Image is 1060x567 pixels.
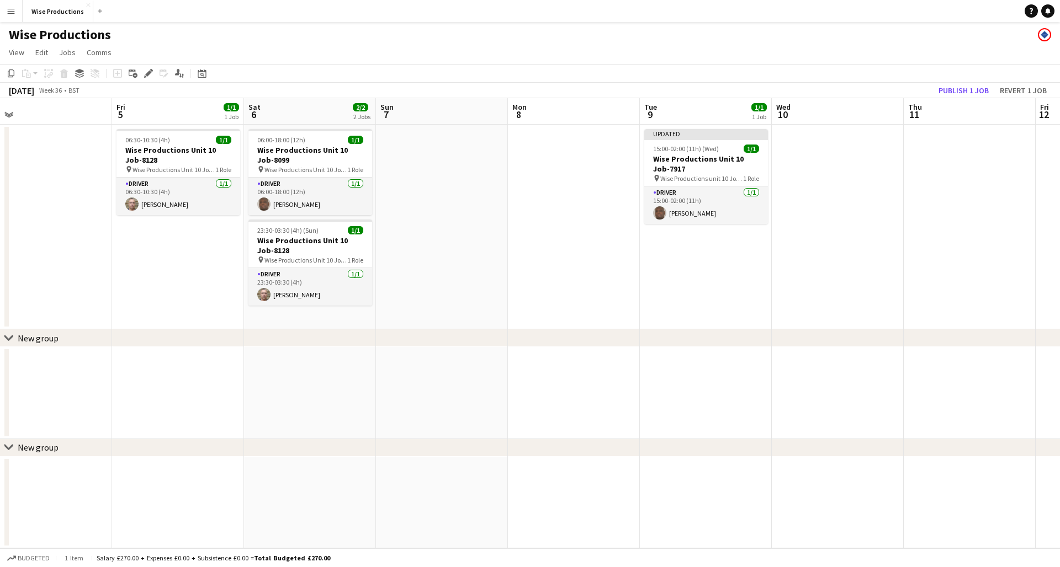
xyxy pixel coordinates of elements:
span: Wed [776,102,791,112]
span: 1/1 [224,103,239,111]
span: Wise Productions unit 10 Job-7917 [660,174,743,183]
app-job-card: Updated15:00-02:00 (11h) (Wed)1/1Wise Productions Unit 10 Job-7917 Wise Productions unit 10 Job-7... [644,129,768,224]
span: Wise Productions Unit 10 Job-8128 [264,256,347,264]
a: Jobs [55,45,80,60]
span: Sun [380,102,394,112]
span: 1 Role [347,165,363,174]
span: 06:00-18:00 (12h) [257,136,305,144]
app-job-card: 06:30-10:30 (4h)1/1Wise Productions Unit 10 Job-8128 Wise Productions Unit 10 Job-81281 RoleDrive... [116,129,240,215]
app-job-card: 23:30-03:30 (4h) (Sun)1/1Wise Productions Unit 10 Job-8128 Wise Productions Unit 10 Job-81281 Rol... [248,220,372,306]
span: Week 36 [36,86,64,94]
span: 23:30-03:30 (4h) (Sun) [257,226,319,234]
app-card-role: Driver1/115:00-02:00 (11h)[PERSON_NAME] [644,186,768,224]
app-card-role: Driver1/106:00-18:00 (12h)[PERSON_NAME] [248,178,372,215]
span: Sat [248,102,261,112]
span: 06:30-10:30 (4h) [125,136,170,144]
span: Jobs [59,47,76,57]
div: BST [68,86,79,94]
span: 7 [379,108,394,121]
span: 1 Role [347,256,363,264]
span: Total Budgeted £270.00 [254,554,330,562]
span: 1/1 [744,145,759,153]
span: 9 [643,108,657,121]
button: Wise Productions [23,1,93,22]
span: Comms [87,47,112,57]
span: 1 Role [743,174,759,183]
a: Edit [31,45,52,60]
div: Salary £270.00 + Expenses £0.00 + Subsistence £0.00 = [97,554,330,562]
div: 1 Job [224,113,239,121]
span: 11 [907,108,922,121]
span: View [9,47,24,57]
h3: Wise Productions Unit 10 Job-7917 [644,154,768,174]
span: 1 item [61,554,87,562]
a: View [4,45,29,60]
span: Fri [116,102,125,112]
h3: Wise Productions Unit 10 Job-8128 [116,145,240,165]
span: 1 Role [215,165,231,174]
span: Edit [35,47,48,57]
h3: Wise Productions Unit 10 Job-8099 [248,145,372,165]
app-card-role: Driver1/123:30-03:30 (4h)[PERSON_NAME] [248,268,372,306]
div: Updated [644,129,768,138]
span: 10 [775,108,791,121]
div: New group [18,442,59,453]
button: Publish 1 job [934,83,993,98]
button: Budgeted [6,552,51,564]
a: Comms [82,45,116,60]
span: Tue [644,102,657,112]
span: 2/2 [353,103,368,111]
span: 5 [115,108,125,121]
span: 6 [247,108,261,121]
h3: Wise Productions Unit 10 Job-8128 [248,236,372,255]
div: New group [18,333,59,344]
span: 8 [511,108,527,121]
button: Revert 1 job [995,83,1051,98]
div: 1 Job [752,113,766,121]
span: Wise Productions Unit 10 Job-8099 [264,165,347,174]
span: 1/1 [751,103,767,111]
span: Mon [512,102,527,112]
span: 1/1 [348,226,363,234]
div: [DATE] [9,85,34,96]
span: Fri [1040,102,1049,112]
span: 15:00-02:00 (11h) (Wed) [653,145,719,153]
span: 1/1 [216,136,231,144]
h1: Wise Productions [9,26,111,43]
span: Thu [908,102,922,112]
span: 12 [1038,108,1049,121]
app-job-card: 06:00-18:00 (12h)1/1Wise Productions Unit 10 Job-8099 Wise Productions Unit 10 Job-80991 RoleDriv... [248,129,372,215]
app-user-avatar: Paul Harris [1038,28,1051,41]
div: 2 Jobs [353,113,370,121]
span: Wise Productions Unit 10 Job-8128 [132,165,215,174]
app-card-role: Driver1/106:30-10:30 (4h)[PERSON_NAME] [116,178,240,215]
span: 1/1 [348,136,363,144]
span: Budgeted [18,554,50,562]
